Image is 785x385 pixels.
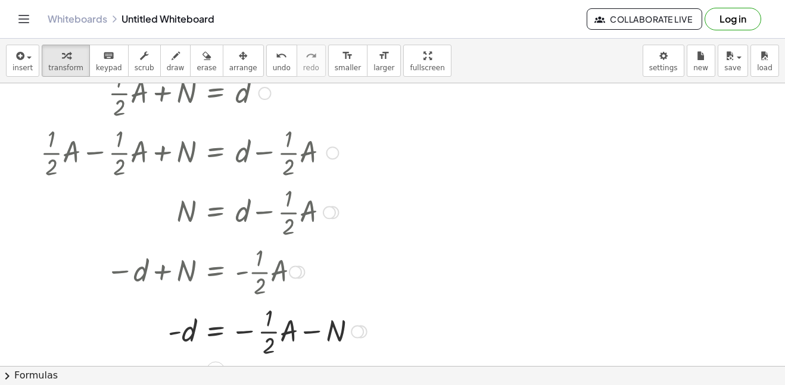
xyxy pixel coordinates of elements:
[373,64,394,72] span: larger
[342,49,353,63] i: format_size
[89,45,129,77] button: keyboardkeypad
[276,49,287,63] i: undo
[724,64,741,72] span: save
[223,45,264,77] button: arrange
[42,45,90,77] button: transform
[103,49,114,63] i: keyboard
[96,64,122,72] span: keypad
[378,49,390,63] i: format_size
[367,45,401,77] button: format_sizelarger
[693,64,708,72] span: new
[306,49,317,63] i: redo
[328,45,367,77] button: format_sizesmaller
[718,45,748,77] button: save
[297,45,326,77] button: redoredo
[757,64,772,72] span: load
[643,45,684,77] button: settings
[135,64,154,72] span: scrub
[14,10,33,29] button: Toggle navigation
[687,45,715,77] button: new
[6,45,39,77] button: insert
[167,64,185,72] span: draw
[266,45,297,77] button: undoundo
[273,64,291,72] span: undo
[303,64,319,72] span: redo
[48,64,83,72] span: transform
[206,362,225,381] div: Apply the same math to both sides of the equation
[229,64,257,72] span: arrange
[190,45,223,77] button: erase
[335,64,361,72] span: smaller
[649,64,678,72] span: settings
[410,64,444,72] span: fullscreen
[197,64,216,72] span: erase
[128,45,161,77] button: scrub
[48,13,107,25] a: Whiteboards
[587,8,702,30] button: Collaborate Live
[13,64,33,72] span: insert
[705,8,761,30] button: Log in
[160,45,191,77] button: draw
[403,45,451,77] button: fullscreen
[750,45,779,77] button: load
[597,14,692,24] span: Collaborate Live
